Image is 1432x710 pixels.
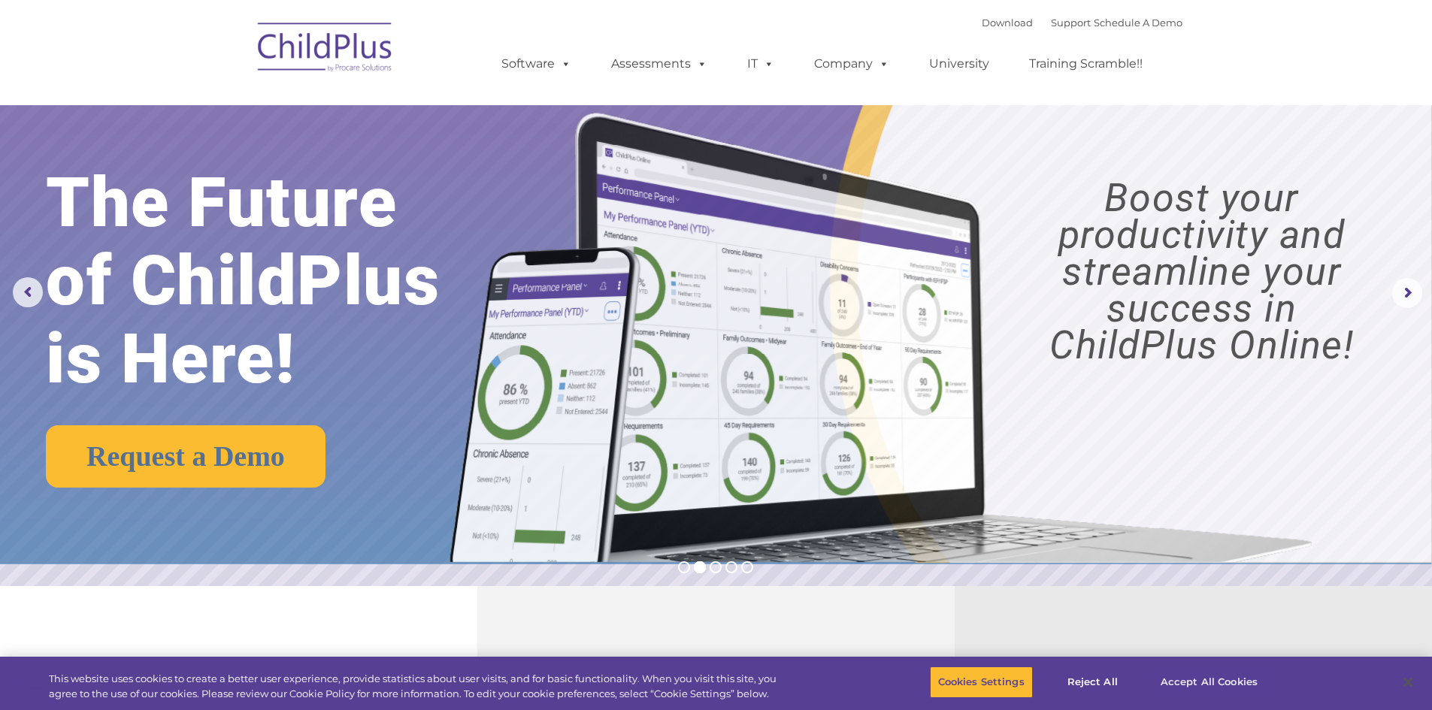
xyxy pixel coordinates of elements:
a: Assessments [596,49,722,79]
a: University [914,49,1004,79]
button: Reject All [1046,666,1140,698]
a: Request a Demo [46,425,325,488]
a: Training Scramble!! [1014,49,1158,79]
span: Phone number [209,161,273,172]
img: ChildPlus by Procare Solutions [250,12,401,87]
font: | [982,17,1182,29]
a: Schedule A Demo [1094,17,1182,29]
button: Close [1391,666,1424,699]
a: Software [486,49,586,79]
rs-layer: The Future of ChildPlus is Here! [46,164,503,398]
button: Accept All Cookies [1152,666,1266,698]
a: Company [799,49,904,79]
rs-layer: Boost your productivity and streamline your success in ChildPlus Online! [989,180,1414,364]
span: Last name [209,99,255,110]
button: Cookies Settings [930,666,1033,698]
a: Download [982,17,1033,29]
a: IT [732,49,789,79]
div: This website uses cookies to create a better user experience, provide statistics about user visit... [49,672,788,701]
a: Support [1051,17,1091,29]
